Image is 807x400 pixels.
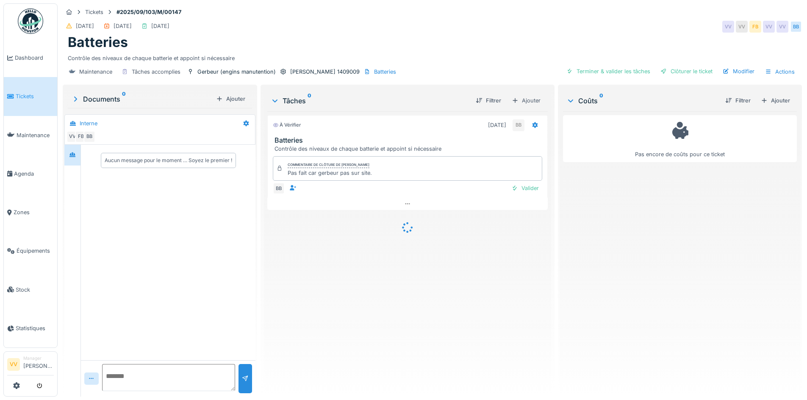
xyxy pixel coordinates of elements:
li: VV [7,358,20,371]
div: Ajouter [508,94,544,107]
div: Batteries [374,68,396,76]
a: VV Manager[PERSON_NAME] [7,355,54,375]
div: Commentaire de clôture de [PERSON_NAME] [288,162,369,168]
sup: 0 [308,96,311,106]
a: Équipements [4,232,57,270]
a: Stock [4,270,57,309]
div: Filtrer [722,95,754,106]
div: Maintenance [79,68,112,76]
div: Actions [761,66,799,78]
span: Équipements [17,247,54,255]
div: Interne [80,119,97,127]
div: FB [749,21,761,33]
div: VV [67,131,78,143]
sup: 0 [599,96,603,106]
div: [DATE] [151,22,169,30]
a: Dashboard [4,39,57,77]
div: Contrôle des niveaux de chaque batterie et appoint si nécessaire [68,51,797,62]
div: Valider [508,182,542,194]
h3: Batteries [275,136,544,144]
div: Tâches accomplies [132,68,180,76]
div: À vérifier [273,121,301,129]
span: Zones [14,208,54,216]
span: Statistiques [16,324,54,332]
div: [PERSON_NAME] 1409009 [290,68,360,76]
span: Dashboard [15,54,54,62]
div: Aucun message pour le moment … Soyez le premier ! [105,157,232,164]
span: Stock [16,286,54,294]
span: Agenda [14,170,54,178]
div: VV [763,21,775,33]
div: Gerbeur (engins manutention) [197,68,276,76]
div: Tickets [85,8,103,16]
div: BB [513,119,524,131]
img: Badge_color-CXgf-gQk.svg [18,8,43,34]
div: Contrôle des niveaux de chaque batterie et appoint si nécessaire [275,145,544,153]
div: Clôturer le ticket [657,66,716,77]
a: Statistiques [4,309,57,348]
div: VV [736,21,748,33]
div: Pas encore de coûts pour ce ticket [569,119,791,158]
div: Terminer & valider les tâches [563,66,654,77]
span: Tickets [16,92,54,100]
div: Filtrer [472,95,505,106]
sup: 0 [122,94,126,104]
div: BB [790,21,802,33]
a: Zones [4,193,57,232]
div: Tâches [271,96,469,106]
div: [DATE] [114,22,132,30]
div: Modifier [719,66,758,77]
div: VV [776,21,788,33]
a: Agenda [4,154,57,193]
div: Ajouter [213,93,249,105]
div: Coûts [566,96,718,106]
h1: Batteries [68,34,128,50]
strong: #2025/09/103/M/00147 [113,8,185,16]
div: Manager [23,355,54,361]
div: [DATE] [76,22,94,30]
div: Ajouter [757,95,793,106]
div: BB [273,182,285,194]
div: Documents [71,94,213,104]
div: BB [83,131,95,143]
span: Maintenance [17,131,54,139]
div: Pas fait car gerbeur pas sur site. [288,169,372,177]
div: FB [75,131,87,143]
li: [PERSON_NAME] [23,355,54,373]
a: Tickets [4,77,57,116]
div: VV [722,21,734,33]
div: [DATE] [488,121,506,129]
a: Maintenance [4,116,57,154]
